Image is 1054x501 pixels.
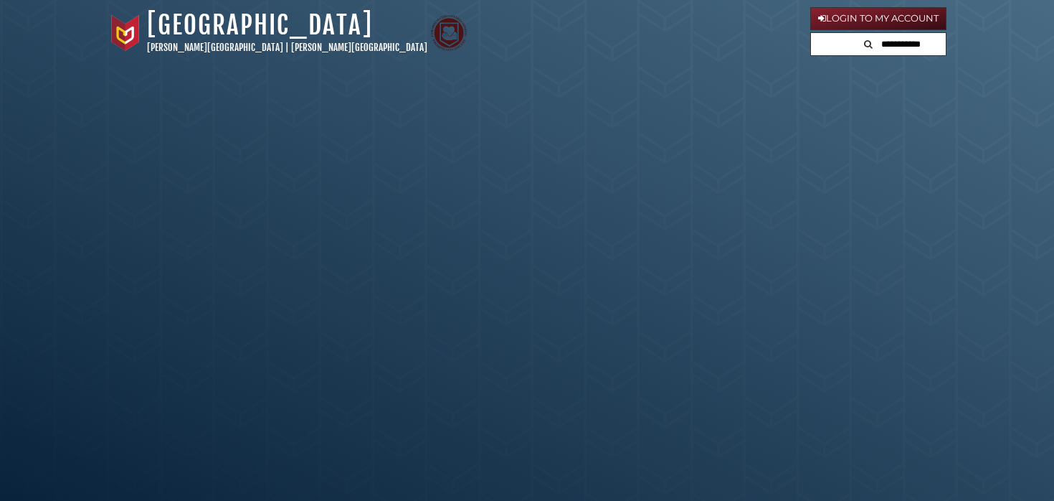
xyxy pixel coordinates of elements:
a: [PERSON_NAME][GEOGRAPHIC_DATA] [291,42,427,53]
span: | [285,42,289,53]
img: Calvin University [108,15,143,51]
a: [PERSON_NAME][GEOGRAPHIC_DATA] [147,42,283,53]
a: [GEOGRAPHIC_DATA] [147,9,373,41]
img: Calvin Theological Seminary [431,15,467,51]
i: Search [864,39,873,49]
button: Search [860,33,877,52]
a: Login to My Account [810,7,946,30]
